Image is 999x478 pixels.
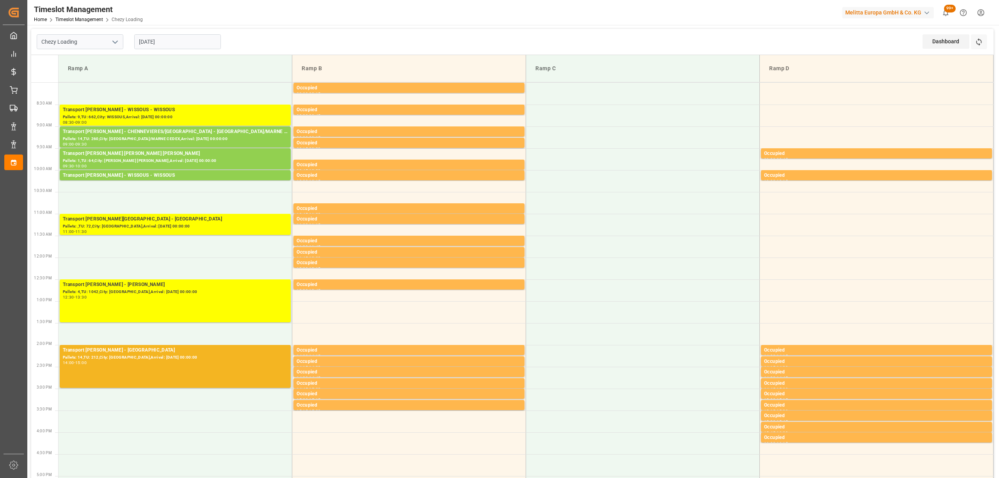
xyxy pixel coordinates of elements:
div: - [308,114,309,117]
div: - [308,136,309,139]
div: 16:00 [777,431,788,435]
span: 5:00 PM [37,473,52,477]
div: - [308,245,309,249]
div: 15:45 [777,420,788,423]
div: - [308,223,309,227]
span: 10:00 AM [34,167,52,171]
div: 09:45 [777,158,788,161]
div: 16:00 [764,442,775,445]
div: - [308,213,309,216]
div: 14:15 [777,354,788,358]
div: - [308,289,309,292]
button: open menu [109,36,121,48]
div: 15:15 [297,409,308,413]
div: - [308,169,309,172]
input: Type to search/select [37,34,123,49]
div: Occupied [297,368,521,376]
div: Transport [PERSON_NAME] - WISSOUS - WISSOUS [63,172,288,179]
div: Occupied [297,259,521,267]
div: - [74,230,75,233]
span: 3:30 PM [37,407,52,411]
div: Ramp D [766,61,987,76]
div: 15:00 [777,387,788,391]
div: - [308,409,309,413]
div: Occupied [297,172,521,179]
span: 1:30 PM [37,320,52,324]
div: Pallets: 1,TU: 64,City: [PERSON_NAME] [PERSON_NAME],Arrival: [DATE] 00:00:00 [63,158,288,164]
div: Occupied [297,215,521,223]
div: 10:00 [309,169,320,172]
div: - [775,354,777,358]
div: 16:15 [777,442,788,445]
div: 14:30 [297,376,308,380]
div: Occupied [297,128,521,136]
div: Occupied [764,390,989,398]
div: 11:00 [309,213,320,216]
div: 13:30 [75,295,87,299]
div: - [775,409,777,413]
div: 14:15 [297,366,308,369]
div: 09:30 [63,164,74,168]
div: 15:00 [297,398,308,402]
div: - [308,267,309,270]
span: 2:30 PM [37,363,52,368]
div: Ramp A [65,61,286,76]
div: 11:15 [309,223,320,227]
div: Occupied [297,402,521,409]
div: 12:30 [297,289,308,292]
div: 15:15 [777,398,788,402]
div: Occupied [764,368,989,376]
div: 15:30 [777,409,788,413]
div: Ramp C [532,61,753,76]
div: - [308,92,309,96]
div: - [74,121,75,124]
div: Melitta Europa GmbH & Co. KG [842,7,934,18]
div: - [775,366,777,369]
div: - [775,420,777,423]
div: Occupied [297,347,521,354]
div: 14:45 [297,387,308,391]
span: 4:00 PM [37,429,52,433]
div: 15:00 [764,398,775,402]
div: Dashboard [923,34,969,49]
span: 8:30 AM [37,101,52,105]
div: - [775,376,777,380]
span: 99+ [944,5,956,12]
div: Occupied [297,139,521,147]
div: 11:30 [75,230,87,233]
span: 1:00 PM [37,298,52,302]
div: 09:45 [297,169,308,172]
div: - [775,398,777,402]
div: Occupied [297,390,521,398]
div: Ramp B [299,61,519,76]
div: 14:00 [764,354,775,358]
div: 10:15 [309,179,320,183]
div: Occupied [764,434,989,442]
div: 09:30 [75,142,87,146]
span: 12:00 PM [34,254,52,258]
div: 08:00 [297,92,308,96]
div: Occupied [764,150,989,158]
div: Occupied [764,172,989,179]
button: show 100 new notifications [937,4,955,21]
div: 15:45 [764,431,775,435]
div: - [775,442,777,445]
div: - [775,431,777,435]
div: Pallets: 14,TU: 212,City: [GEOGRAPHIC_DATA],Arrival: [DATE] 00:00:00 [63,354,288,361]
div: Transport [PERSON_NAME] - WISSOUS - WISSOUS [63,106,288,114]
div: 09:15 [309,136,320,139]
div: 09:00 [297,136,308,139]
div: Occupied [764,358,989,366]
div: Occupied [764,380,989,387]
input: DD-MM-YYYY [134,34,221,49]
div: 10:00 [297,179,308,183]
div: 11:00 [63,230,74,233]
div: 11:00 [297,223,308,227]
div: - [74,361,75,364]
div: 12:15 [309,267,320,270]
div: 11:45 [297,256,308,260]
div: 12:00 [309,256,320,260]
div: 12:30 [63,295,74,299]
div: 14:30 [764,376,775,380]
div: Occupied [764,347,989,354]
